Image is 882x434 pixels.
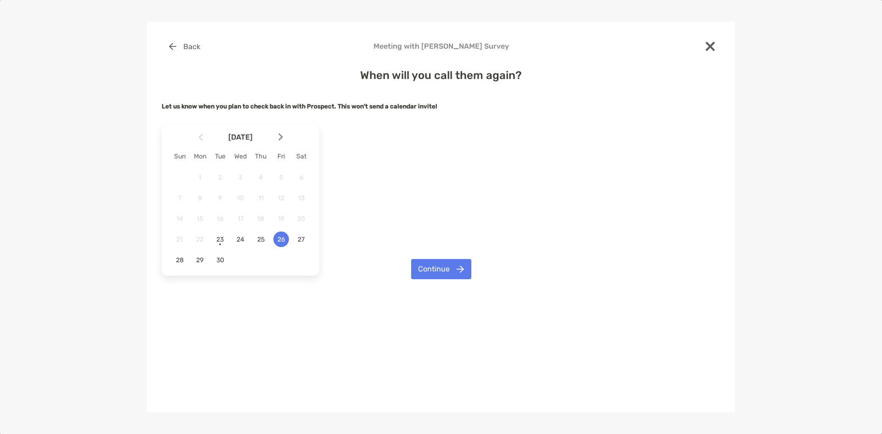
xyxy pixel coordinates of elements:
span: 8 [192,194,208,202]
span: [DATE] [205,133,277,141]
div: Thu [251,152,271,160]
span: 5 [273,174,289,181]
div: Sat [291,152,311,160]
h4: When will you call them again? [162,69,720,82]
span: 16 [212,215,228,223]
div: Mon [190,152,210,160]
img: Arrow icon [198,133,203,141]
span: 29 [192,256,208,264]
span: 24 [232,236,248,243]
div: Wed [230,152,250,160]
div: Tue [210,152,230,160]
span: 13 [294,194,309,202]
div: Sun [170,152,190,160]
img: close modal [706,42,715,51]
img: button icon [457,265,464,273]
button: Continue [411,259,471,279]
span: 2 [212,174,228,181]
span: 26 [273,236,289,243]
img: Arrow icon [278,133,283,141]
span: 15 [192,215,208,223]
span: 9 [212,194,228,202]
strong: This won't send a calendar invite! [338,103,437,110]
div: Fri [271,152,291,160]
span: 30 [212,256,228,264]
span: 10 [232,194,248,202]
span: 14 [172,215,187,223]
span: 4 [253,174,269,181]
span: 22 [192,236,208,243]
span: 27 [294,236,309,243]
span: 1 [192,174,208,181]
span: 19 [273,215,289,223]
span: 6 [294,174,309,181]
h4: Meeting with [PERSON_NAME] Survey [162,42,720,51]
span: 28 [172,256,187,264]
img: button icon [169,43,176,50]
span: 23 [212,236,228,243]
span: 7 [172,194,187,202]
span: 25 [253,236,269,243]
span: 21 [172,236,187,243]
h5: Let us know when you plan to check back in with Prospect. [162,103,720,110]
span: 11 [253,194,269,202]
span: 3 [232,174,248,181]
span: 20 [294,215,309,223]
button: Back [162,36,207,56]
span: 17 [232,215,248,223]
span: 12 [273,194,289,202]
span: 18 [253,215,269,223]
